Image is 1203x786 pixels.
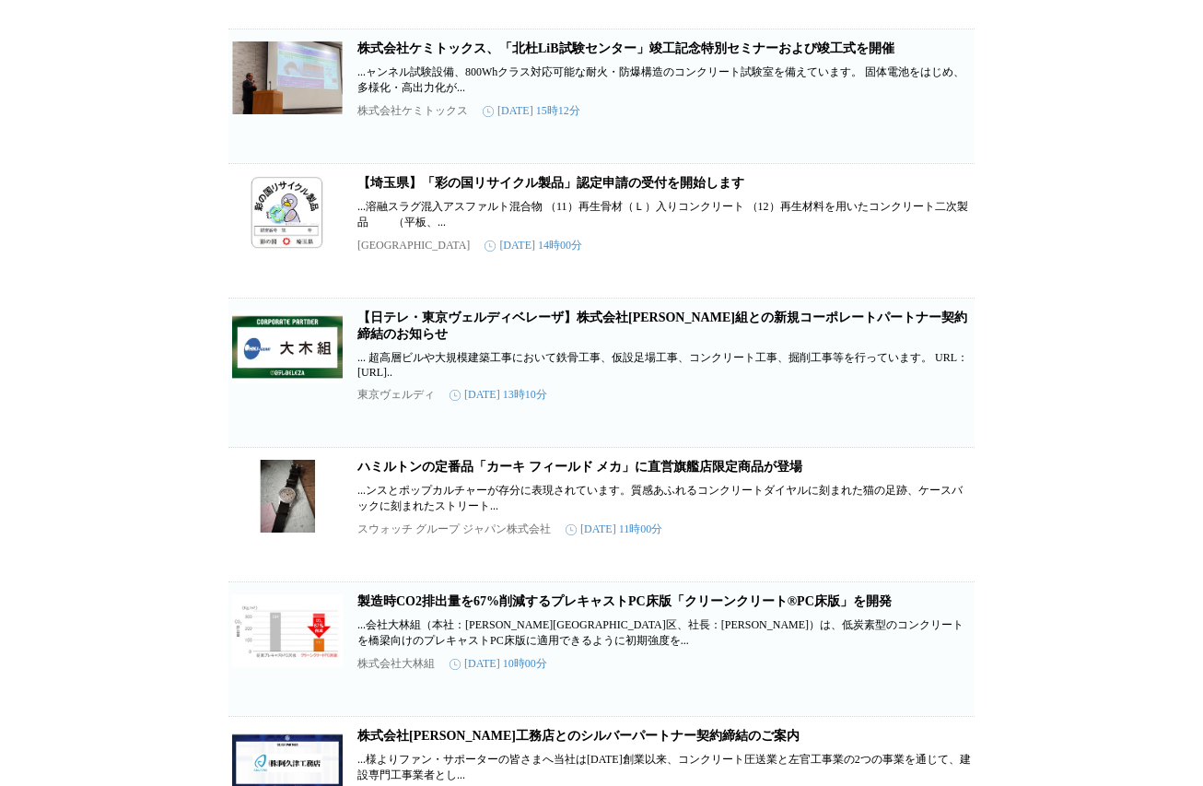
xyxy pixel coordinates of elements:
[357,483,971,514] p: ...ンスとポップカルチャーが存分に表現されています。質感あふれるコンクリートダイヤルに刻まれた猫の足跡、ケースバックに刻まれたストリート...
[357,41,894,55] a: 株式会社ケミトックス、「北杜LiB試験センター」竣工記念特別セミナーおよび竣工式を開催
[357,239,470,252] p: [GEOGRAPHIC_DATA]
[357,522,551,537] p: スウォッチ グループ ジャパン株式会社
[357,311,967,341] a: 【日テレ・東京ヴェルディベレーザ】株式会社[PERSON_NAME]組との新規コーポレートパートナー契約締結のお知らせ
[357,103,468,119] p: 株式会社ケミトックス
[485,238,582,253] time: [DATE] 14時00分
[357,752,971,783] p: ...様よりファン・サポーターの皆さまへ当社は[DATE]創業以来、コンクリート圧送業と左官工事業の2つの事業を通じて、建設専門工事業者とし...
[357,65,971,96] p: ...ャンネル試験設備、800Whクラス対応可能な耐火・防爆構造のコンクリート試験室を備えています。 固体電池をはじめ、多様化・高出力化が...
[357,617,971,649] p: ...会社大林組（本社：[PERSON_NAME][GEOGRAPHIC_DATA]区、社長：[PERSON_NAME]）は、低炭素型のコンクリートを橋梁向けのプレキャストPC床版に適用できるよ...
[357,729,800,743] a: 株式会社[PERSON_NAME]工務店とのシルバーパートナー契約締結のご案内
[357,387,435,403] p: 東京ヴェルディ
[566,522,662,537] time: [DATE] 11時00分
[357,460,802,474] a: ハミルトンの定番品「カーキ フィールド メカ」に直営旗艦店限定商品が登場
[232,310,343,383] img: 【日テレ・東京ヴェルディベレーザ】株式会社大木組との新規コーポレートパートナー契約締結のお知らせ
[232,175,343,249] img: 【埼玉県】「彩の国リサイクル製品」認定申請の受付を開始します
[450,387,547,403] time: [DATE] 13時10分
[357,176,744,190] a: 【埼玉県】「彩の国リサイクル製品」認定申請の受付を開始します
[357,656,435,672] p: 株式会社大林組
[357,350,971,380] p: ... 超高層ビルや大規模建築工事において鉄骨工事、仮設足場工事、コンクリート工事、掘削工事等を行っています。 URL：[URL]..
[232,41,343,114] img: 株式会社ケミトックス、「北杜LiB試験センター」竣工記念特別セミナーおよび竣工式を開催
[483,103,580,119] time: [DATE] 15時12分
[232,593,343,667] img: 製造時CO2排出量を67%削減するプレキャストPC床版「クリーンクリート®PC床版」を開発
[232,459,343,533] img: ハミルトンの定番品「カーキ フィールド メカ」に直営旗艦店限定商品が登場
[357,594,892,608] a: 製造時CO2排出量を67%削減するプレキャストPC床版「クリーンクリート®PC床版」を開発
[450,656,547,672] time: [DATE] 10時00分
[357,199,971,230] p: ...溶融スラグ混入アスファルト混合物 （11）再生骨材（Ｌ）入りコンクリート （12）再生材料を用いたコンクリート二次製品 （平板、...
